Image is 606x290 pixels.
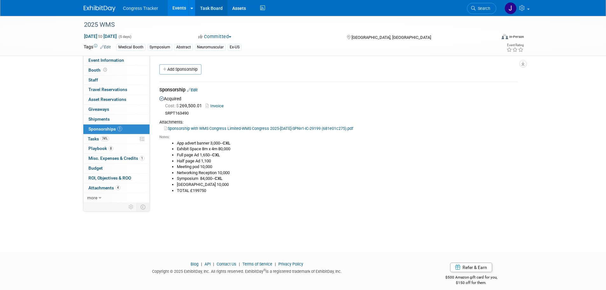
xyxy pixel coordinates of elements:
[177,164,518,170] li: Meeting pod 10,000
[228,44,241,51] div: Ex-US
[205,103,226,108] a: Invoice
[88,136,109,141] span: Tasks
[87,195,97,200] span: more
[199,262,204,266] span: |
[509,34,524,39] div: In-Person
[165,103,179,108] span: Cost: $
[174,44,193,51] div: Abstract
[118,35,131,39] span: (5 days)
[159,95,518,199] div: Acquired
[88,67,108,73] span: Booth
[159,87,518,95] div: Sponsorship
[83,75,150,85] a: Staff
[506,44,524,47] div: Event Rating
[205,262,211,266] a: API
[136,203,150,211] td: Toggle Event Tabs
[352,35,431,40] span: [GEOGRAPHIC_DATA], [GEOGRAPHIC_DATA]
[165,111,518,116] div: SRPT163490
[195,44,226,51] div: Neuromuscular
[177,176,518,182] li: Symposium 84,000--
[84,44,111,51] td: Tags
[165,103,205,108] span: 269,500.01
[177,158,518,164] li: Half page Ad 1,100
[83,154,150,163] a: Misc. Expenses & Credits1
[88,146,113,151] span: Playbook
[116,44,145,51] div: Medical Booth
[196,33,234,40] button: Committed
[83,56,150,65] a: Event Information
[237,262,241,266] span: |
[83,66,150,75] a: Booth
[117,126,122,131] span: 1
[83,124,150,134] a: Sponsorships1
[273,262,277,266] span: |
[88,156,144,161] span: Misc. Expenses & Credits
[187,88,198,92] a: Edit
[420,271,523,285] div: $500 Amazon gift card for you,
[164,126,353,131] a: Sponsorship with WMS Congress Limited-WMS Congress 2025-[DATE]-SPNv1-IC-29199 (681e01c275).pdf
[223,141,230,145] b: CXL
[108,146,113,151] span: 8
[467,3,496,14] a: Search
[278,262,303,266] a: Privacy Policy
[82,19,487,31] div: 2025 WMS
[83,173,150,183] a: ROI, Objectives & ROO
[83,183,150,193] a: Attachments4
[159,135,518,140] div: Notes:
[84,5,115,12] img: ExhibitDay
[263,268,266,272] sup: ®
[83,144,150,153] a: Playbook8
[502,34,508,39] img: Format-Inperson.png
[177,170,518,176] li: Networking Reception 10,000
[88,185,120,190] span: Attachments
[88,117,110,122] span: Shipments
[159,64,201,74] a: Add Sponsorship
[97,34,103,39] span: to
[88,175,131,180] span: ROI, Objectives & ROO
[212,262,216,266] span: |
[450,263,492,272] a: Refer & Earn
[159,119,518,125] div: Attachments:
[88,77,98,82] span: Staff
[420,280,523,286] div: $150 off for them.
[242,262,272,266] a: Terms of Service
[212,152,220,157] b: CXL
[101,136,109,141] span: 74%
[217,262,236,266] a: Contact Us
[88,166,103,171] span: Budget
[123,6,158,11] span: Congress Tracker
[83,164,150,173] a: Budget
[177,188,518,194] li: TOTAL £199750
[177,182,518,188] li: [GEOGRAPHIC_DATA] 10,000
[83,115,150,124] a: Shipments
[215,176,222,181] b: CXL
[84,33,117,39] span: [DATE] [DATE]
[115,185,120,190] span: 4
[88,97,126,102] span: Asset Reservations
[88,107,109,112] span: Giveaways
[505,2,517,14] img: Jessica Davidson
[140,156,144,161] span: 1
[88,87,127,92] span: Travel Reservations
[148,44,172,51] div: Symposium
[83,85,150,95] a: Travel Reservations
[100,45,111,49] a: Edit
[459,33,524,43] div: Event Format
[88,126,122,131] span: Sponsorships
[83,193,150,203] a: more
[177,152,518,158] li: Full page Ad 1,650--
[191,262,199,266] a: Blog
[88,58,124,63] span: Event Information
[83,134,150,144] a: Tasks74%
[102,67,108,72] span: Booth not reserved yet
[177,146,518,152] li: Exhibit Space 8m x 4m 80,000
[126,203,137,211] td: Personalize Event Tab Strip
[177,140,518,146] li: App advert banner 3,000--
[83,95,150,104] a: Asset Reservations
[476,6,490,11] span: Search
[84,267,411,274] div: Copyright © 2025 ExhibitDay, Inc. All rights reserved. ExhibitDay is a registered trademark of Ex...
[83,105,150,114] a: Giveaways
